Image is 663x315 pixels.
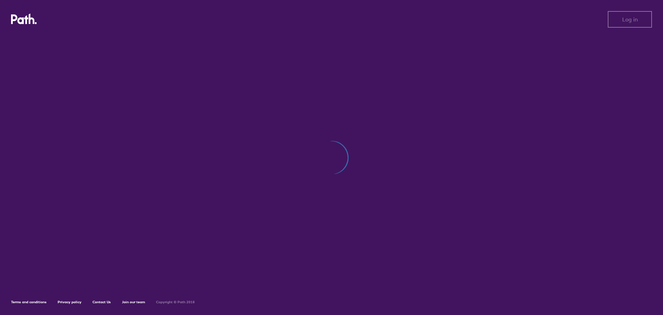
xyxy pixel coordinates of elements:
[58,300,81,304] a: Privacy policy
[11,300,47,304] a: Terms and conditions
[608,11,652,28] button: Log in
[122,300,145,304] a: Join our team
[622,16,638,22] span: Log in
[93,300,111,304] a: Contact Us
[156,300,195,304] h6: Copyright © Path 2018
